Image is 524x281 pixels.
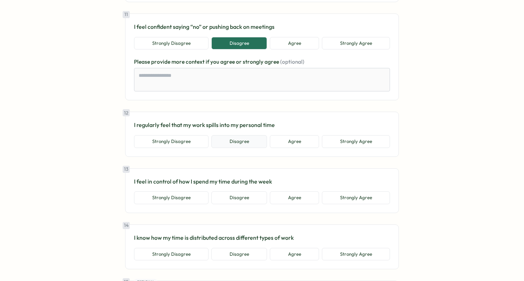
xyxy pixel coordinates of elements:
button: Strongly Disagree [134,37,209,50]
span: Please [134,58,151,65]
button: Agree [270,248,319,261]
button: Disagree [211,191,267,204]
button: Strongly Agree [322,135,390,148]
p: I know how my time is distributed across different types of work [134,233,390,242]
div: 13 [123,166,130,173]
span: context [186,58,206,65]
p: I feel confident saying “no” or pushing back on meetings [134,22,390,31]
button: Strongly Disagree [134,191,209,204]
button: Disagree [211,135,267,148]
span: more [171,58,186,65]
div: 11 [123,11,130,18]
button: Agree [270,37,319,50]
div: 12 [123,109,130,116]
span: agree [220,58,236,65]
p: I regularly feel that my work spills into my personal time [134,121,390,129]
button: Strongly Agree [322,248,390,261]
button: Strongly Agree [322,37,390,50]
span: (optional) [280,58,304,65]
div: 14 [123,222,130,229]
span: strongly [243,58,264,65]
span: if [206,58,210,65]
span: you [210,58,220,65]
span: agree [264,58,280,65]
button: Strongly Agree [322,191,390,204]
p: I feel in control of how I spend my time during the week [134,177,390,186]
span: or [236,58,243,65]
button: Strongly Disagree [134,248,209,261]
button: Strongly Disagree [134,135,209,148]
button: Disagree [211,37,267,50]
button: Disagree [211,248,267,261]
button: Agree [270,191,319,204]
button: Agree [270,135,319,148]
span: provide [151,58,171,65]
